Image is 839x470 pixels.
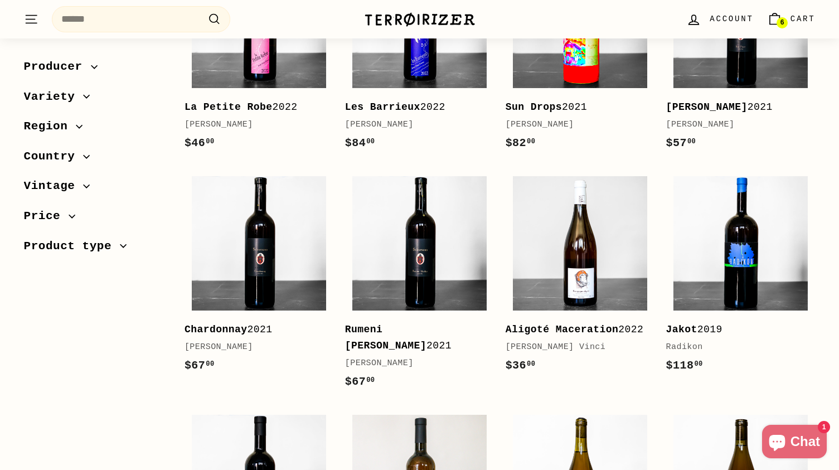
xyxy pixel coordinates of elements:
[185,169,334,386] a: Chardonnay2021[PERSON_NAME]
[345,137,375,149] span: $84
[506,359,536,372] span: $36
[506,322,644,338] div: 2022
[206,138,214,146] sup: 00
[24,204,167,234] button: Price
[345,169,494,402] a: Rumeni [PERSON_NAME]2021[PERSON_NAME]
[790,13,816,25] span: Cart
[185,118,323,132] div: [PERSON_NAME]
[345,322,483,354] div: 2021
[694,360,702,368] sup: 00
[506,341,644,354] div: [PERSON_NAME] Vinci
[760,3,822,36] a: Cart
[666,341,804,354] div: Radikon
[666,137,696,149] span: $57
[185,324,248,335] b: Chardonnay
[24,234,167,264] button: Product type
[666,169,816,386] a: Jakot2019Radikon
[185,322,323,338] div: 2021
[506,324,619,335] b: Aligoté Maceration
[780,19,784,27] span: 6
[24,57,91,76] span: Producer
[345,324,426,351] b: Rumeni [PERSON_NAME]
[24,174,167,204] button: Vintage
[345,357,483,370] div: [PERSON_NAME]
[759,425,830,461] inbox-online-store-chat: Shopify online store chat
[666,322,804,338] div: 2019
[185,359,215,372] span: $67
[345,99,483,115] div: 2022
[527,138,535,146] sup: 00
[666,101,748,113] b: [PERSON_NAME]
[345,101,420,113] b: Les Barrieux
[24,85,167,115] button: Variety
[345,375,375,388] span: $67
[185,341,323,354] div: [PERSON_NAME]
[206,360,214,368] sup: 00
[24,237,120,256] span: Product type
[24,55,167,85] button: Producer
[24,147,84,166] span: Country
[24,177,84,196] span: Vintage
[185,101,273,113] b: La Petite Robe
[506,169,655,386] a: Aligoté Maceration2022[PERSON_NAME] Vinci
[506,101,562,113] b: Sun Drops
[506,137,536,149] span: $82
[506,118,644,132] div: [PERSON_NAME]
[710,13,753,25] span: Account
[527,360,535,368] sup: 00
[666,359,703,372] span: $118
[24,117,76,136] span: Region
[366,138,375,146] sup: 00
[24,114,167,144] button: Region
[24,144,167,175] button: Country
[687,138,696,146] sup: 00
[345,118,483,132] div: [PERSON_NAME]
[666,118,804,132] div: [PERSON_NAME]
[185,99,323,115] div: 2022
[666,324,697,335] b: Jakot
[185,137,215,149] span: $46
[366,376,375,384] sup: 00
[680,3,760,36] a: Account
[666,99,804,115] div: 2021
[24,207,69,226] span: Price
[506,99,644,115] div: 2021
[24,88,84,106] span: Variety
